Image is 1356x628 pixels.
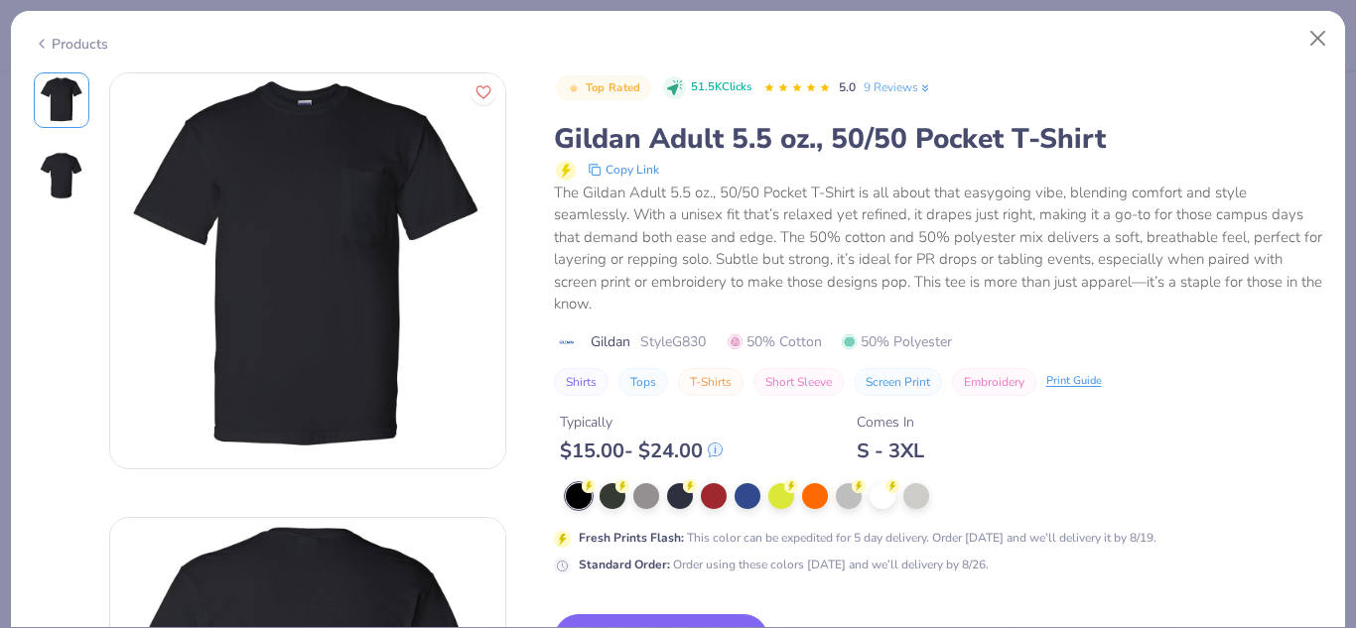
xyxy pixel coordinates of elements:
[579,556,989,573] div: Order using these colors [DATE] and we’ll delivery by 8/26.
[763,72,831,104] div: 5.0 Stars
[560,412,723,433] div: Typically
[618,368,668,396] button: Tops
[952,368,1036,396] button: Embroidery
[839,79,856,95] span: 5.0
[579,529,1156,547] div: This color can be expedited for 5 day delivery. Order [DATE] and we’ll delivery it by 8/19.
[586,82,641,93] span: Top Rated
[579,530,684,546] strong: Fresh Prints Flash :
[579,557,670,572] strong: Standard Order :
[34,34,108,55] div: Products
[728,331,822,352] span: 50% Cotton
[678,368,744,396] button: T-Shirts
[556,75,651,101] button: Badge Button
[554,182,1323,315] div: The Gildan Adult 5.5 oz., 50/50 Pocket T-Shirt is all about that easygoing vibe, blending comfort...
[864,78,932,96] a: 9 Reviews
[1299,20,1337,58] button: Close
[640,331,706,352] span: Style G830
[110,73,505,468] img: Front
[691,79,751,96] span: 51.5K Clicks
[857,412,924,433] div: Comes In
[566,80,582,96] img: Top Rated sort
[554,334,581,350] img: brand logo
[38,152,85,199] img: Back
[854,368,942,396] button: Screen Print
[554,120,1323,158] div: Gildan Adult 5.5 oz., 50/50 Pocket T-Shirt
[560,439,723,463] div: $ 15.00 - $ 24.00
[857,439,924,463] div: S - 3XL
[582,158,665,182] button: copy to clipboard
[471,79,496,105] button: Like
[554,368,609,396] button: Shirts
[842,331,952,352] span: 50% Polyester
[1046,373,1102,390] div: Print Guide
[38,76,85,124] img: Front
[591,331,630,352] span: Gildan
[753,368,844,396] button: Short Sleeve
